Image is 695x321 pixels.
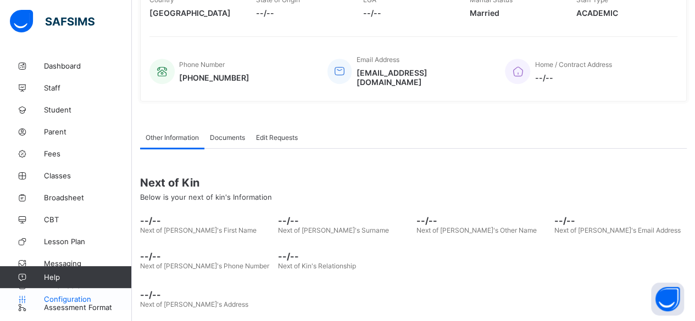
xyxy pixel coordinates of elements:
[146,133,199,142] span: Other Information
[140,176,687,189] span: Next of Kin
[44,149,132,158] span: Fees
[256,8,346,18] span: --/--
[356,55,399,64] span: Email Address
[44,295,131,303] span: Configuration
[140,262,269,270] span: Next of [PERSON_NAME]'s Phone Number
[278,215,410,226] span: --/--
[470,8,560,18] span: Married
[44,259,132,268] span: Messaging
[416,226,537,234] span: Next of [PERSON_NAME]'s Other Name
[278,251,410,262] span: --/--
[179,60,225,69] span: Phone Number
[44,61,132,70] span: Dashboard
[140,289,687,300] span: --/--
[535,73,611,82] span: --/--
[44,127,132,136] span: Parent
[554,215,687,226] span: --/--
[179,73,249,82] span: [PHONE_NUMBER]
[44,83,132,92] span: Staff
[535,60,611,69] span: Home / Contract Address
[416,215,549,226] span: --/--
[140,251,273,262] span: --/--
[278,262,356,270] span: Next of Kin's Relationship
[44,105,132,114] span: Student
[44,237,132,246] span: Lesson Plan
[140,226,257,234] span: Next of [PERSON_NAME]'s First Name
[44,215,132,224] span: CBT
[651,283,684,316] button: Open asap
[44,273,131,281] span: Help
[356,68,488,87] span: [EMAIL_ADDRESS][DOMAIN_NAME]
[554,226,681,234] span: Next of [PERSON_NAME]'s Email Address
[256,133,298,142] span: Edit Requests
[210,133,245,142] span: Documents
[44,193,132,202] span: Broadsheet
[363,8,453,18] span: --/--
[149,8,240,18] span: [GEOGRAPHIC_DATA]
[140,193,272,201] span: Below is your next of kin's Information
[10,10,94,33] img: safsims
[576,8,666,18] span: ACADEMIC
[140,300,248,308] span: Next of [PERSON_NAME]'s Address
[278,226,389,234] span: Next of [PERSON_NAME]'s Surname
[44,171,132,180] span: Classes
[140,215,273,226] span: --/--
